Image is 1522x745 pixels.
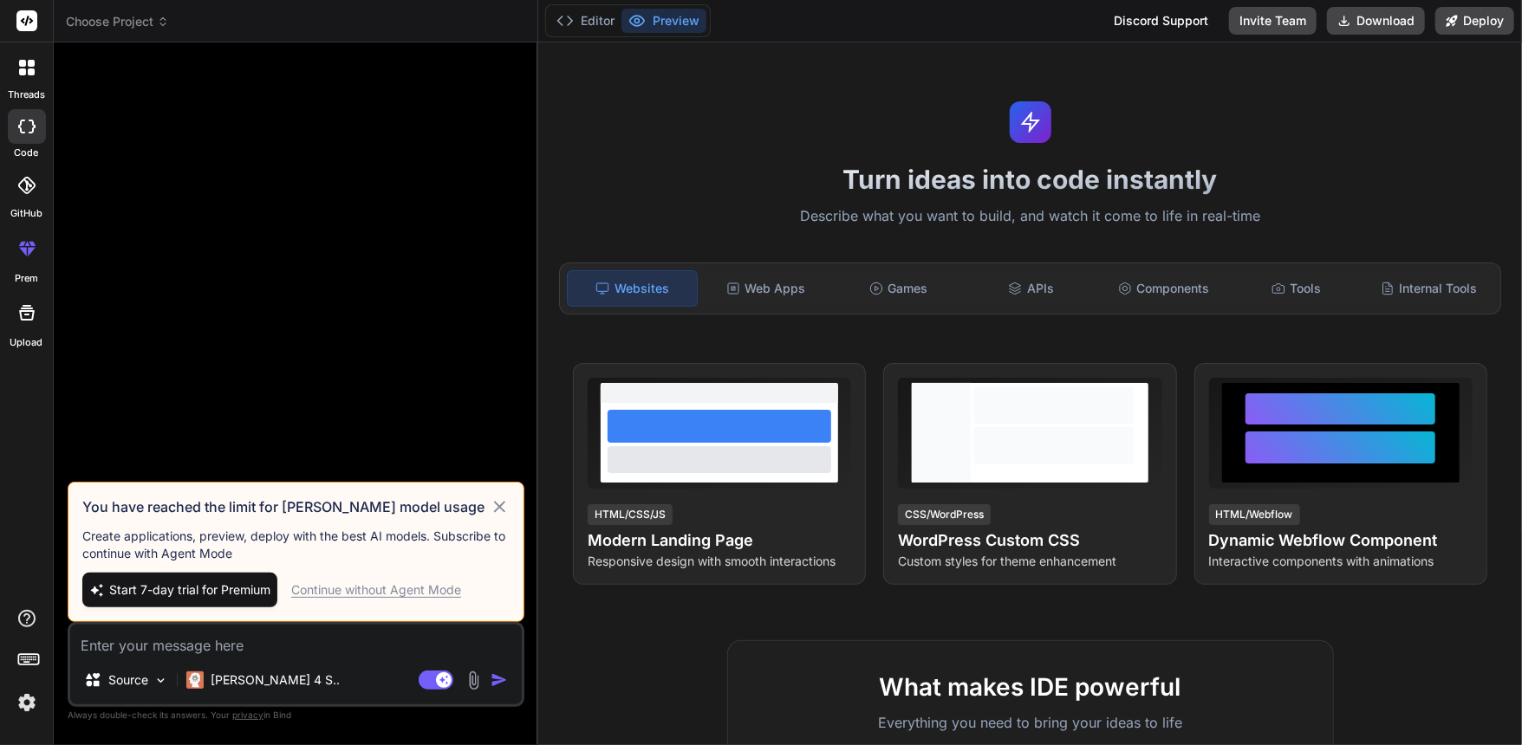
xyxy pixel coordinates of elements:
div: HTML/CSS/JS [588,504,673,525]
p: Everything you need to bring your ideas to life [756,712,1305,733]
img: Pick Models [153,673,168,688]
div: Web Apps [701,270,830,307]
label: code [15,146,39,160]
button: Deploy [1435,7,1514,35]
h3: You have reached the limit for [PERSON_NAME] model usage [82,496,490,517]
p: Always double-check its answers. Your in Bind [68,707,524,723]
div: HTML/Webflow [1209,504,1300,525]
p: Describe what you want to build, and watch it come to life in real-time [549,205,1512,228]
img: settings [12,688,42,717]
p: [PERSON_NAME] 4 S.. [211,671,340,689]
div: Tools [1232,270,1361,307]
label: GitHub [10,206,42,221]
p: Interactive components with animations [1209,553,1473,570]
button: Invite Team [1229,7,1317,35]
div: Games [834,270,963,307]
button: Editor [550,9,621,33]
label: threads [8,87,45,102]
div: Continue without Agent Mode [291,581,461,599]
img: icon [491,671,508,689]
h4: Dynamic Webflow Component [1209,528,1473,553]
h2: What makes IDE powerful [756,669,1305,705]
span: Start 7-day trial for Premium [109,581,270,599]
div: Components [1099,270,1228,307]
p: Create applications, preview, deploy with the best AI models. Subscribe to continue with Agent Mode [82,528,510,562]
button: Preview [621,9,706,33]
p: Responsive design with smooth interactions [588,553,851,570]
button: Start 7-day trial for Premium [82,573,277,607]
h4: Modern Landing Page [588,528,851,553]
label: prem [15,271,38,286]
img: Claude 4 Sonnet [186,671,204,689]
div: Websites [567,270,698,307]
div: Discord Support [1103,7,1219,35]
span: privacy [232,709,263,720]
h1: Turn ideas into code instantly [549,164,1512,195]
p: Source [108,671,148,689]
label: Upload [10,335,43,350]
button: Download [1327,7,1425,35]
h4: WordPress Custom CSS [898,528,1161,553]
div: APIs [966,270,1096,307]
div: Internal Tools [1364,270,1493,307]
span: Choose Project [66,13,169,30]
img: attachment [464,670,484,690]
p: Custom styles for theme enhancement [898,553,1161,570]
div: CSS/WordPress [898,504,991,525]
